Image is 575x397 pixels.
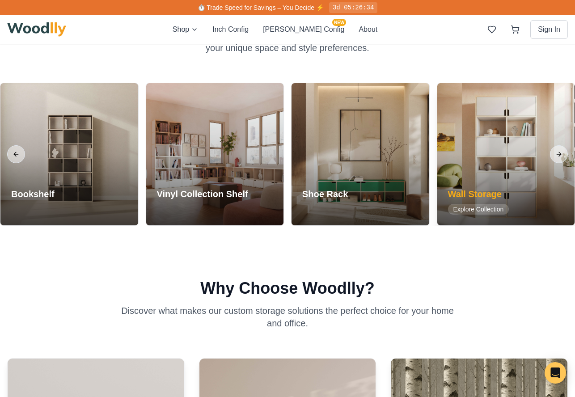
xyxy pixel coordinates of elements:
[530,20,568,39] button: Sign In
[7,22,66,37] img: Woodlly
[263,24,344,35] button: [PERSON_NAME] ConfigNEW
[448,204,509,215] span: Explore Collection
[11,188,72,200] h3: Bookshelf
[173,24,198,35] button: Shop
[212,24,249,35] button: Inch Config
[116,304,459,329] p: Discover what makes our custom storage solutions the perfect choice for your home and office.
[448,188,509,200] h3: Wall Storage
[302,188,364,200] h3: Shoe Rack
[332,19,346,26] span: NEW
[7,279,568,297] h2: Why Choose Woodlly?
[329,2,377,13] div: 3d 05:26:34
[157,188,248,200] h3: Vinyl Collection Shelf
[198,4,324,11] span: ⏱️ Trade Speed for Savings – You Decide ⚡
[359,24,377,35] button: About
[545,362,566,384] div: Open Intercom Messenger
